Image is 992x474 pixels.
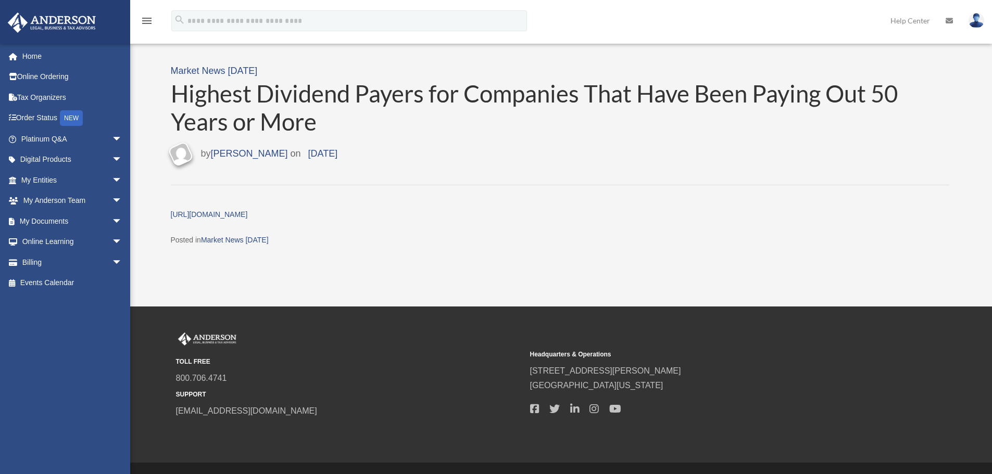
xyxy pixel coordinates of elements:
[7,190,138,211] a: My Anderson Teamarrow_drop_down
[7,211,138,232] a: My Documentsarrow_drop_down
[7,232,138,252] a: Online Learningarrow_drop_down
[112,211,133,232] span: arrow_drop_down
[171,66,258,76] a: Market News [DATE]
[301,148,345,159] a: [DATE]
[141,15,153,27] i: menu
[969,13,984,28] img: User Pic
[112,190,133,212] span: arrow_drop_down
[112,252,133,273] span: arrow_drop_down
[171,210,248,219] a: [URL][DOMAIN_NAME]
[7,108,138,129] a: Order StatusNEW
[176,332,238,346] img: Anderson Advisors Platinum Portal
[112,149,133,171] span: arrow_drop_down
[7,170,138,190] a: My Entitiesarrow_drop_down
[7,252,138,273] a: Billingarrow_drop_down
[7,46,138,67] a: Home
[174,14,185,25] i: search
[112,129,133,150] span: arrow_drop_down
[176,389,523,400] small: SUPPORT
[201,146,288,162] span: by
[211,148,288,159] a: [PERSON_NAME]
[171,234,949,247] span: Posted in
[7,87,138,108] a: Tax Organizers
[7,67,138,87] a: Online Ordering
[530,349,877,360] small: Headquarters & Operations
[7,129,138,149] a: Platinum Q&Aarrow_drop_down
[171,80,949,136] a: Highest Dividend Payers for Companies That Have Been Paying Out 50 Years or More
[7,273,138,293] a: Events Calendar
[530,381,663,390] a: [GEOGRAPHIC_DATA][US_STATE]
[176,406,317,415] a: [EMAIL_ADDRESS][DOMAIN_NAME]
[60,110,83,126] div: NEW
[530,366,681,375] a: [STREET_ADDRESS][PERSON_NAME]
[141,18,153,27] a: menu
[291,146,345,162] span: on
[7,149,138,170] a: Digital Productsarrow_drop_down
[5,12,99,33] img: Anderson Advisors Platinum Portal
[112,232,133,253] span: arrow_drop_down
[112,170,133,191] span: arrow_drop_down
[176,356,523,367] small: TOLL FREE
[176,374,227,382] a: 800.706.4741
[171,79,898,136] span: Highest Dividend Payers for Companies That Have Been Paying Out 50 Years or More
[201,236,269,244] a: Market News [DATE]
